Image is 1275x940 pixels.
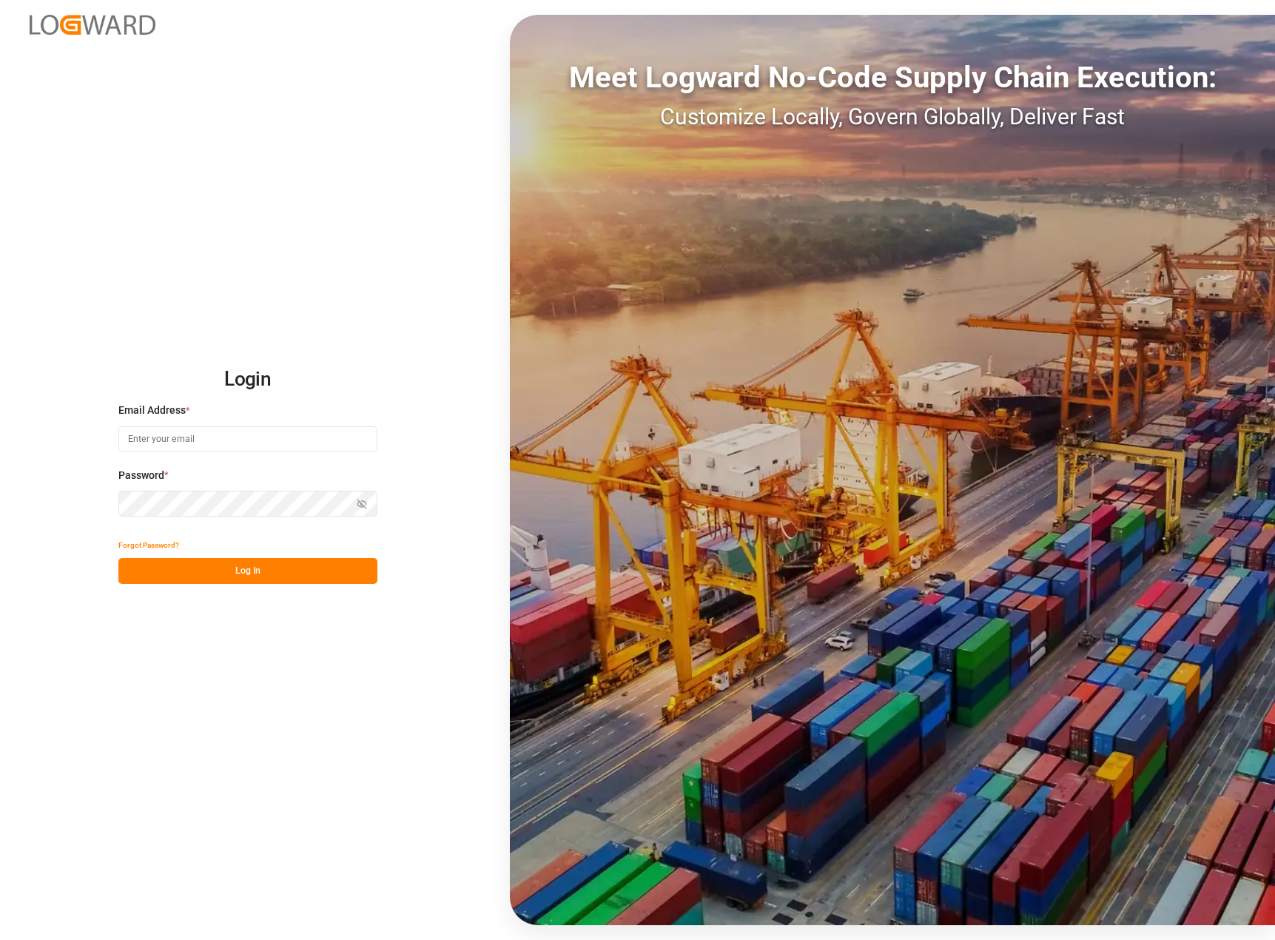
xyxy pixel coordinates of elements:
[30,15,155,35] img: Logward_new_orange.png
[118,356,377,403] h2: Login
[118,468,164,483] span: Password
[118,532,179,558] button: Forgot Password?
[118,558,377,584] button: Log In
[118,426,377,452] input: Enter your email
[510,100,1275,133] div: Customize Locally, Govern Globally, Deliver Fast
[510,56,1275,100] div: Meet Logward No-Code Supply Chain Execution:
[118,403,186,418] span: Email Address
